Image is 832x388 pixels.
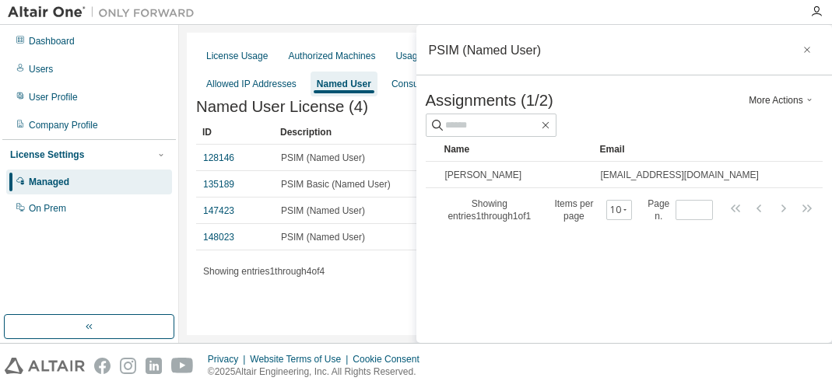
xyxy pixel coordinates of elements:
[29,176,69,188] div: Managed
[448,198,531,222] span: Showing entries 1 through 1 of 1
[146,358,162,374] img: linkedin.svg
[391,78,448,90] div: Consumables
[208,365,429,379] p: © 2025 Altair Engineering, Inc. All Rights Reserved.
[203,152,234,163] a: 128146
[610,204,629,216] button: 10
[29,119,98,131] div: Company Profile
[444,137,588,162] div: Name
[203,232,234,243] a: 148023
[646,197,713,222] span: Page n.
[281,231,365,243] span: PSIM (Named User)
[120,358,136,374] img: instagram.svg
[5,358,85,374] img: altair_logo.svg
[171,358,194,374] img: youtube.svg
[426,92,553,110] span: Assignments (1/2)
[208,353,250,365] div: Privacy
[445,169,522,181] span: [PERSON_NAME]
[601,169,759,181] span: [EMAIL_ADDRESS][DOMAIN_NAME]
[281,178,391,191] span: PSIM Basic (Named User)
[202,120,268,145] div: ID
[353,353,428,365] div: Cookie Consent
[203,179,234,190] a: 135189
[600,137,792,162] div: Email
[8,5,202,20] img: Altair One
[281,204,365,217] span: PSIM (Named User)
[288,50,375,62] div: Authorized Machines
[281,152,365,164] span: PSIM (Named User)
[280,120,501,145] div: Description
[29,35,75,47] div: Dashboard
[29,91,78,103] div: User Profile
[203,266,325,277] span: Showing entries 1 through 4 of 4
[429,44,542,56] div: PSIM (Named User)
[395,50,445,62] div: Usage Logs
[29,202,66,215] div: On Prem
[206,78,297,90] div: Allowed IP Addresses
[10,149,84,161] div: License Settings
[206,50,268,62] div: License Usage
[29,63,53,75] div: Users
[94,358,111,374] img: facebook.svg
[745,94,820,107] button: More Actions
[546,197,632,222] span: Items per page
[250,353,353,365] div: Website Terms of Use
[196,98,368,116] span: Named User License (4)
[317,78,371,90] div: Named User
[203,205,234,216] a: 147423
